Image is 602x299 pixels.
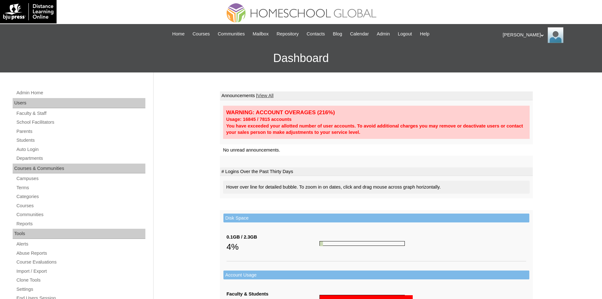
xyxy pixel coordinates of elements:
a: Clone Tools [16,276,145,284]
div: WARNING: ACCOUNT OVERAGES (216%) [226,109,526,116]
div: Courses & Communities [13,164,145,174]
span: Communities [218,30,245,38]
span: Home [172,30,185,38]
span: Courses [192,30,210,38]
a: Courses [189,30,213,38]
div: Hover over line for detailed bubble. To zoom in on dates, click and drag mouse across graph horiz... [223,181,530,194]
span: Contacts [307,30,325,38]
a: Faculty & Staff [16,109,145,117]
a: Categories [16,193,145,201]
a: Alerts [16,240,145,248]
a: Import / Export [16,267,145,275]
td: Account Usage [223,271,529,280]
a: Students [16,136,145,144]
span: Repository [277,30,299,38]
a: Mailbox [250,30,272,38]
span: Help [420,30,429,38]
div: Tools [13,229,145,239]
div: Faculty & Students [227,291,319,297]
span: Mailbox [253,30,269,38]
a: Campuses [16,175,145,183]
a: Course Evaluations [16,258,145,266]
img: logo-white.png [3,3,53,20]
h3: Dashboard [3,44,599,72]
img: Ariane Ebuen [548,27,563,43]
a: Blog [330,30,345,38]
a: Departments [16,154,145,162]
a: Contacts [303,30,328,38]
a: Reports [16,220,145,228]
div: 0.1GB / 2.3GB [227,234,319,240]
a: Admin [374,30,393,38]
a: Settings [16,285,145,293]
div: You have exceeded your allotted number of user accounts. To avoid additional charges you may remo... [226,123,526,136]
div: Users [13,98,145,108]
span: Blog [333,30,342,38]
span: Admin [377,30,390,38]
span: Calendar [350,30,369,38]
div: 4% [227,240,319,253]
a: Help [417,30,433,38]
td: Disk Space [223,214,529,223]
a: Repository [273,30,302,38]
div: [PERSON_NAME] [503,27,596,43]
a: Logout [395,30,415,38]
td: # Logins Over the Past Thirty Days [220,167,533,176]
a: Terms [16,184,145,192]
td: Announcements | [220,91,533,100]
a: School Facilitators [16,118,145,126]
a: Admin Home [16,89,145,97]
a: Communities [215,30,248,38]
a: Abuse Reports [16,249,145,257]
span: Logout [398,30,412,38]
strong: Usage: 16845 / 7815 accounts [226,117,292,122]
a: View All [257,93,273,98]
a: Auto Login [16,146,145,153]
a: Communities [16,211,145,219]
a: Courses [16,202,145,210]
a: Home [169,30,188,38]
a: Parents [16,128,145,135]
a: Calendar [347,30,372,38]
td: No unread announcements. [220,144,533,156]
